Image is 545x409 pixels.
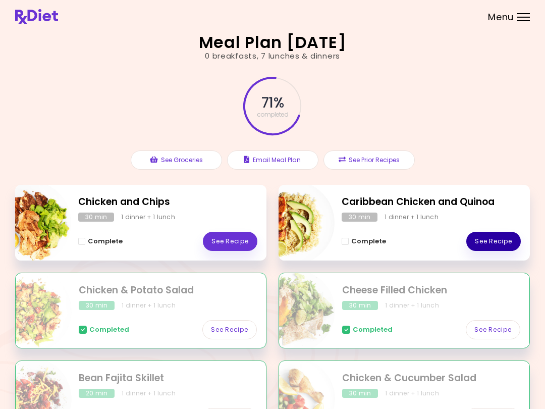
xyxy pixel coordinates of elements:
span: 71 % [261,94,283,112]
h2: Chicken & Cucumber Salad [342,371,520,386]
div: 0 breakfasts , 7 lunches & dinners [205,50,340,62]
h2: Chicken & Potato Salad [79,283,257,298]
div: 1 dinner + 1 lunch [122,389,176,398]
button: Complete - Caribbean Chicken and Quinoa [342,235,386,247]
div: 30 min [78,213,114,222]
a: See Recipe - Chicken & Potato Salad [202,320,257,339]
div: 1 dinner + 1 lunch [385,389,439,398]
div: 1 dinner + 1 lunch [385,301,439,310]
button: See Prior Recipes [323,150,415,170]
h2: Meal Plan [DATE] [199,34,347,50]
span: completed [257,112,289,118]
a: See Recipe - Caribbean Chicken and Quinoa [466,232,521,251]
div: 30 min [342,213,377,222]
h2: Bean Fajita Skillet [79,371,257,386]
a: See Recipe - Cheese Filled Chicken [466,320,520,339]
div: 30 min [342,389,378,398]
span: Complete [88,237,123,245]
div: 1 dinner + 1 lunch [122,301,176,310]
span: Menu [488,13,514,22]
img: Info - Caribbean Chicken and Quinoa [251,181,335,265]
div: 1 dinner + 1 lunch [121,213,175,222]
img: RxDiet [15,9,58,24]
h2: Caribbean Chicken and Quinoa [342,195,521,210]
button: Email Meal Plan [227,150,318,170]
h2: Cheese Filled Chicken [342,283,520,298]
div: 1 dinner + 1 lunch [385,213,439,222]
img: Info - Cheese Filled Chicken [251,269,335,353]
div: 30 min [342,301,378,310]
div: 30 min [79,301,115,310]
a: See Recipe - Chicken and Chips [203,232,257,251]
button: Complete - Chicken and Chips [78,235,123,247]
span: Complete [351,237,386,245]
button: See Groceries [131,150,222,170]
h2: Chicken and Chips [78,195,257,210]
span: Completed [89,326,129,334]
span: Completed [353,326,393,334]
div: 20 min [79,389,115,398]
